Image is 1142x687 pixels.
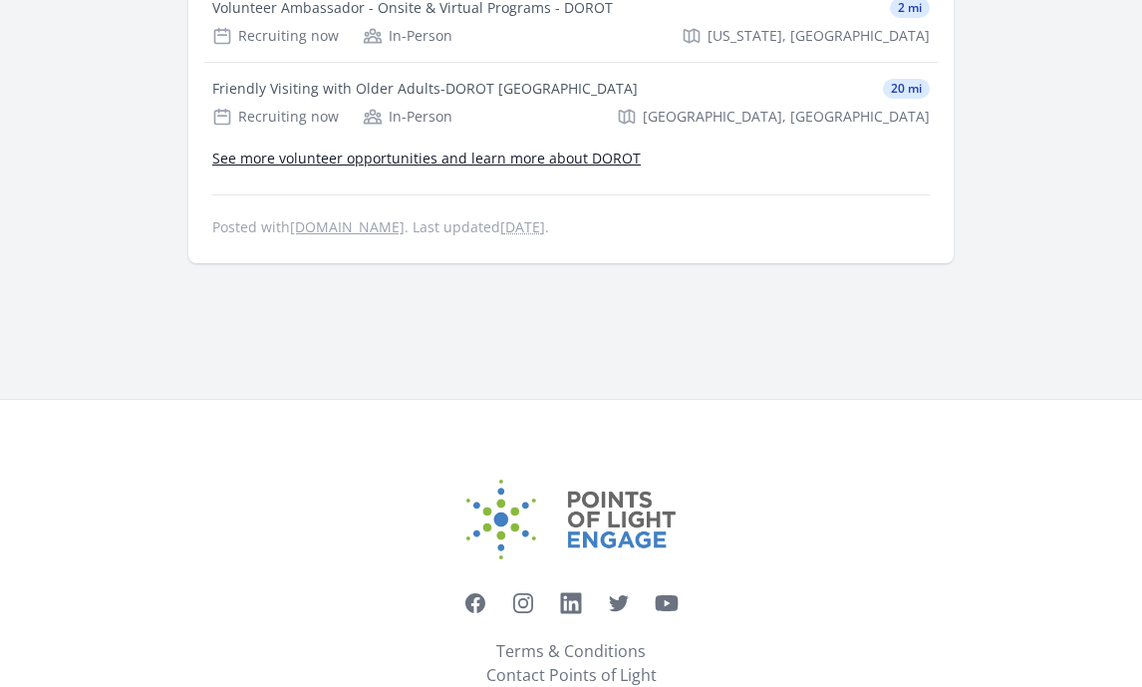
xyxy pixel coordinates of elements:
[496,639,646,663] a: Terms & Conditions
[883,79,930,99] span: 20 mi
[212,26,339,46] div: Recruiting now
[212,149,641,168] a: See more volunteer opportunities and learn more about DOROT
[204,63,938,143] a: Friendly Visiting with Older Adults-DOROT [GEOGRAPHIC_DATA] 20 mi Recruiting now In-Person [GEOGR...
[500,217,545,236] abbr: Wed, Sep 3, 2025 6:21 PM
[212,79,638,99] div: Friendly Visiting with Older Adults-DOROT [GEOGRAPHIC_DATA]
[486,663,657,687] a: Contact Points of Light
[708,26,930,46] span: [US_STATE], [GEOGRAPHIC_DATA]
[643,107,930,127] span: [GEOGRAPHIC_DATA], [GEOGRAPHIC_DATA]
[212,219,930,235] p: Posted with . Last updated .
[363,107,452,127] div: In-Person
[212,107,339,127] div: Recruiting now
[363,26,452,46] div: In-Person
[290,217,405,236] a: [DOMAIN_NAME]
[466,480,676,559] img: Points of Light Engage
